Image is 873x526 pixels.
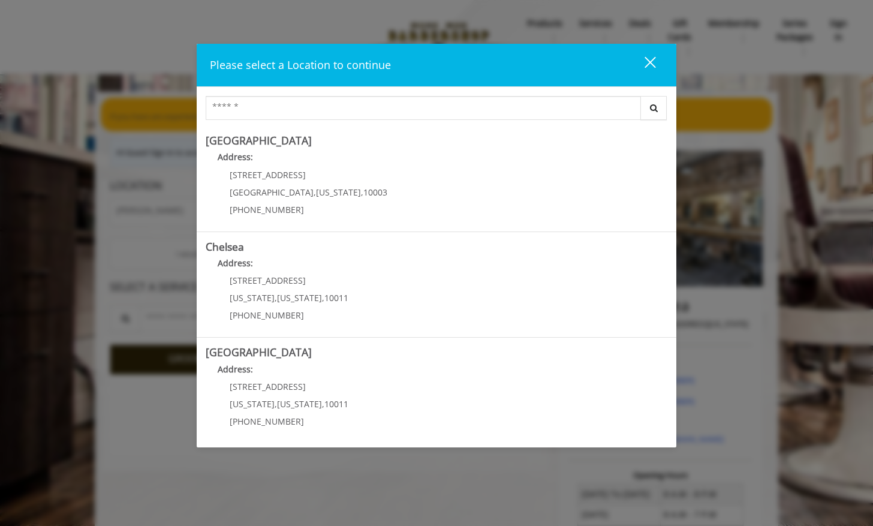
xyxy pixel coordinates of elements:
[631,56,655,74] div: close dialog
[206,239,244,254] b: Chelsea
[277,292,322,303] span: [US_STATE]
[230,309,304,321] span: [PHONE_NUMBER]
[230,169,306,181] span: [STREET_ADDRESS]
[206,345,312,359] b: [GEOGRAPHIC_DATA]
[206,96,641,120] input: Search Center
[622,53,663,77] button: close dialog
[218,257,253,269] b: Address:
[275,398,277,410] span: ,
[322,292,324,303] span: ,
[277,398,322,410] span: [US_STATE]
[210,58,391,72] span: Please select a Location to continue
[230,398,275,410] span: [US_STATE]
[324,292,348,303] span: 10011
[230,187,314,198] span: [GEOGRAPHIC_DATA]
[363,187,387,198] span: 10003
[230,416,304,427] span: [PHONE_NUMBER]
[316,187,361,198] span: [US_STATE]
[230,204,304,215] span: [PHONE_NUMBER]
[230,275,306,286] span: [STREET_ADDRESS]
[314,187,316,198] span: ,
[218,151,253,163] b: Address:
[206,133,312,148] b: [GEOGRAPHIC_DATA]
[218,363,253,375] b: Address:
[361,187,363,198] span: ,
[230,381,306,392] span: [STREET_ADDRESS]
[230,292,275,303] span: [US_STATE]
[324,398,348,410] span: 10011
[275,292,277,303] span: ,
[322,398,324,410] span: ,
[206,96,667,126] div: Center Select
[647,104,661,112] i: Search button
